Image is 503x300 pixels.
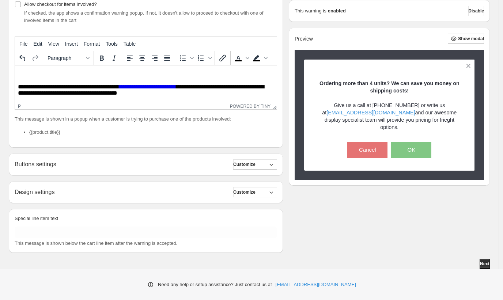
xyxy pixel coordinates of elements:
span: This message is shown below the cart line item after the warning is accepted. [15,240,177,246]
strong: enabled [328,7,346,15]
button: Italic [108,52,120,64]
button: OK [391,142,431,158]
div: Bullet list [177,52,195,64]
span: Customize [233,189,256,195]
span: Tools [106,41,118,47]
span: If checked, the app shows a confirmation warning popup. If not, it doesn't allow to proceed to ch... [24,10,263,23]
span: Next [480,261,489,267]
a: [EMAIL_ADDRESS][DOMAIN_NAME] [326,110,415,115]
button: Formats [45,52,92,64]
div: p [18,104,21,109]
span: Disable [468,8,484,14]
span: Allow checkout for items involved? [24,1,97,7]
span: View [48,41,59,47]
button: Align center [136,52,148,64]
h2: Buttons settings [15,161,56,168]
span: Paragraph [48,55,83,61]
span: Format [84,41,100,47]
div: Text color [232,52,250,64]
span: File [19,41,28,47]
button: Bold [95,52,108,64]
div: Background color [250,52,269,64]
button: Disable [468,6,484,16]
p: This message is shown in a popup when a customer is trying to purchase one of the products involved: [15,115,277,123]
button: Show modal [448,34,484,44]
span: Show modal [458,36,484,42]
button: Customize [233,187,277,197]
a: Powered by Tiny [230,104,271,109]
button: Next [480,259,490,269]
p: Give us a call at [PHONE_NUMBER] or write us at and our awesome display specialist team will prov... [317,102,462,131]
div: Resize [271,103,277,109]
button: Insert/edit link [216,52,229,64]
li: {{product.title}} [29,129,277,136]
div: Numbered list [195,52,213,64]
p: This warning is [295,7,326,15]
button: Align left [124,52,136,64]
strong: Ordering more than 4 units? We can save you money on shipping costs! [319,80,459,94]
iframe: Rich Text Area [15,65,277,103]
a: [EMAIL_ADDRESS][DOMAIN_NAME] [276,281,356,288]
button: Redo [29,52,41,64]
button: Align right [148,52,161,64]
span: Table [124,41,136,47]
button: Justify [161,52,173,64]
span: Customize [233,162,256,167]
h2: Preview [295,36,313,42]
span: Insert [65,41,78,47]
button: Undo [16,52,29,64]
h2: Design settings [15,189,54,195]
span: Edit [34,41,42,47]
button: Customize [233,159,277,170]
button: Cancel [347,142,387,158]
span: Special line item text [15,216,58,221]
